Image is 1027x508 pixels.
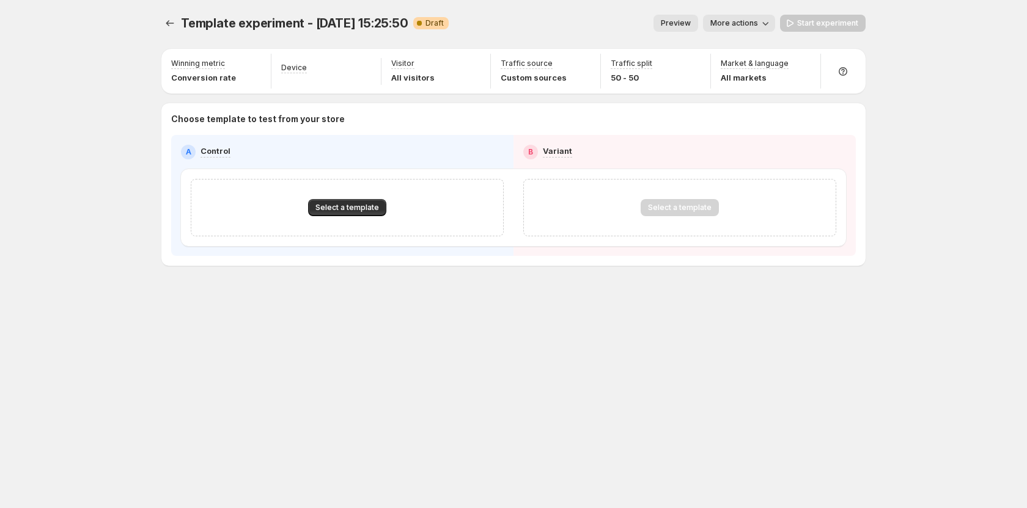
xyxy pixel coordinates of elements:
[181,16,408,31] span: Template experiment - [DATE] 15:25:50
[186,147,191,157] h2: A
[201,145,230,157] p: Control
[391,71,435,84] p: All visitors
[721,71,789,84] p: All markets
[528,147,533,157] h2: B
[721,59,789,68] p: Market & language
[308,199,386,216] button: Select a template
[425,18,444,28] span: Draft
[161,15,179,32] button: Experiments
[281,63,307,73] p: Device
[171,59,225,68] p: Winning metric
[315,203,379,212] span: Select a template
[391,59,414,68] p: Visitor
[501,71,567,84] p: Custom sources
[611,71,652,84] p: 50 - 50
[501,59,553,68] p: Traffic source
[543,145,572,157] p: Variant
[710,18,758,28] span: More actions
[661,18,691,28] span: Preview
[171,71,236,84] p: Conversion rate
[703,15,775,32] button: More actions
[171,113,856,125] p: Choose template to test from your store
[653,15,698,32] button: Preview
[611,59,652,68] p: Traffic split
